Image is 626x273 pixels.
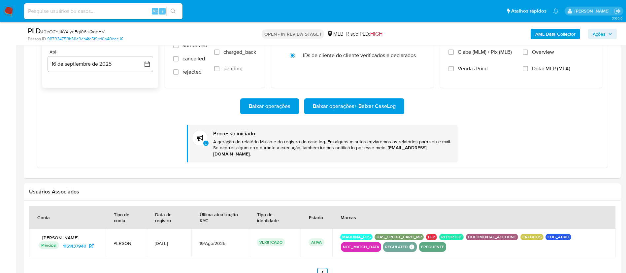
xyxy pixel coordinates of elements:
a: 987934753b311e9eb4fe5f9cd0a40eec [47,36,123,42]
b: PLD [28,25,41,36]
p: vinicius.santiago@mercadolivre.com [575,8,612,14]
span: # 0eO2Y4kYAlydEqi06jsQgeHV [41,28,105,35]
button: Ações [588,29,617,39]
span: s [161,8,163,14]
span: Risco PLD: [346,30,382,38]
span: Ações [593,29,606,39]
span: Alt [152,8,158,14]
button: search-icon [166,7,180,16]
b: AML Data Collector [535,29,576,39]
b: Person ID [28,36,46,42]
input: Pesquise usuários ou casos... [24,7,182,16]
a: Sair [614,8,621,15]
h2: Usuários Associados [29,188,615,195]
a: Notificações [553,8,559,14]
div: MLB [327,30,344,38]
p: OPEN - IN REVIEW STAGE I [262,29,324,39]
button: AML Data Collector [531,29,580,39]
span: Atalhos rápidos [511,8,546,15]
span: HIGH [370,30,382,38]
span: 3.160.0 [612,16,623,21]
